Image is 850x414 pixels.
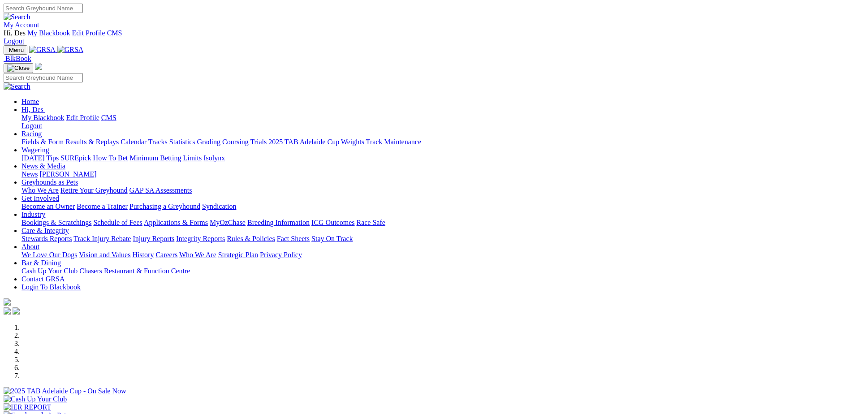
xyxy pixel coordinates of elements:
[60,154,91,162] a: SUREpick
[93,219,142,226] a: Schedule of Fees
[22,162,65,170] a: News & Media
[341,138,364,146] a: Weights
[277,235,310,242] a: Fact Sheets
[4,307,11,315] img: facebook.svg
[132,251,154,259] a: History
[4,21,39,29] a: My Account
[39,170,96,178] a: [PERSON_NAME]
[79,251,130,259] a: Vision and Values
[148,138,168,146] a: Tracks
[22,267,78,275] a: Cash Up Your Club
[22,211,45,218] a: Industry
[22,283,81,291] a: Login To Blackbook
[107,29,122,37] a: CMS
[79,267,190,275] a: Chasers Restaurant & Function Centre
[4,63,33,73] button: Toggle navigation
[260,251,302,259] a: Privacy Policy
[4,37,24,45] a: Logout
[22,219,91,226] a: Bookings & Scratchings
[22,170,846,178] div: News & Media
[73,235,131,242] a: Track Injury Rebate
[179,251,216,259] a: Who We Are
[210,219,246,226] a: MyOzChase
[7,65,30,72] img: Close
[66,114,99,121] a: Edit Profile
[22,235,846,243] div: Care & Integrity
[155,251,177,259] a: Careers
[22,186,846,194] div: Greyhounds as Pets
[22,235,72,242] a: Stewards Reports
[22,186,59,194] a: Who We Are
[22,114,65,121] a: My Blackbook
[22,267,846,275] div: Bar & Dining
[4,29,846,45] div: My Account
[4,45,27,55] button: Toggle navigation
[57,46,84,54] img: GRSA
[22,154,846,162] div: Wagering
[268,138,339,146] a: 2025 TAB Adelaide Cup
[4,403,51,411] img: IER REPORT
[22,227,69,234] a: Care & Integrity
[65,138,119,146] a: Results & Replays
[4,4,83,13] input: Search
[227,235,275,242] a: Rules & Policies
[22,243,39,250] a: About
[72,29,105,37] a: Edit Profile
[202,203,236,210] a: Syndication
[129,154,202,162] a: Minimum Betting Limits
[101,114,116,121] a: CMS
[311,235,353,242] a: Stay On Track
[35,63,42,70] img: logo-grsa-white.png
[60,186,128,194] a: Retire Your Greyhound
[129,203,200,210] a: Purchasing a Greyhound
[22,275,65,283] a: Contact GRSA
[250,138,267,146] a: Trials
[93,154,128,162] a: How To Bet
[22,114,846,130] div: Hi, Des
[4,298,11,306] img: logo-grsa-white.png
[22,138,64,146] a: Fields & Form
[4,395,67,403] img: Cash Up Your Club
[29,46,56,54] img: GRSA
[366,138,421,146] a: Track Maintenance
[4,29,26,37] span: Hi, Des
[22,219,846,227] div: Industry
[22,122,42,129] a: Logout
[22,130,42,138] a: Racing
[22,146,49,154] a: Wagering
[121,138,147,146] a: Calendar
[22,106,43,113] span: Hi, Des
[77,203,128,210] a: Become a Trainer
[27,29,70,37] a: My Blackbook
[22,259,61,267] a: Bar & Dining
[9,47,24,53] span: Menu
[222,138,249,146] a: Coursing
[22,98,39,105] a: Home
[5,55,31,62] span: BlkBook
[22,203,846,211] div: Get Involved
[356,219,385,226] a: Race Safe
[4,82,30,91] img: Search
[22,251,77,259] a: We Love Our Dogs
[22,106,45,113] a: Hi, Des
[4,13,30,21] img: Search
[144,219,208,226] a: Applications & Forms
[169,138,195,146] a: Statistics
[197,138,220,146] a: Grading
[203,154,225,162] a: Isolynx
[13,307,20,315] img: twitter.svg
[22,138,846,146] div: Racing
[22,203,75,210] a: Become an Owner
[129,186,192,194] a: GAP SA Assessments
[176,235,225,242] a: Integrity Reports
[22,170,38,178] a: News
[22,251,846,259] div: About
[218,251,258,259] a: Strategic Plan
[4,55,31,62] a: BlkBook
[22,194,59,202] a: Get Involved
[22,154,59,162] a: [DATE] Tips
[247,219,310,226] a: Breeding Information
[22,178,78,186] a: Greyhounds as Pets
[311,219,354,226] a: ICG Outcomes
[133,235,174,242] a: Injury Reports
